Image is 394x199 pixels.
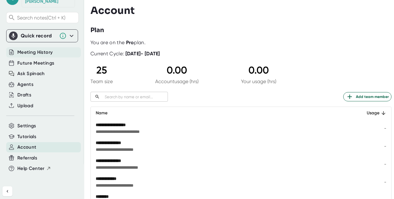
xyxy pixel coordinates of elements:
div: 0.00 [241,64,276,76]
b: [DATE] - [DATE] [125,51,160,57]
span: Search notes (Ctrl + K) [17,15,77,21]
button: Account [17,144,36,151]
button: Referrals [17,155,37,162]
h3: Account [90,5,135,16]
span: Add team member [346,93,389,100]
span: Help Center [17,165,45,172]
td: - [354,155,391,173]
div: Your usage (hrs) [241,78,276,84]
button: Future Meetings [17,60,54,67]
div: Account usage (hrs) [155,78,199,84]
td: - [354,119,391,137]
button: Upload [17,102,33,109]
td: - [354,173,391,191]
div: You are on the plan. [90,40,392,46]
div: Quick record [21,33,56,39]
div: 25 [90,64,113,76]
input: Search by name or email... [102,93,168,100]
div: 0.00 [155,64,199,76]
button: Help Center [17,165,51,172]
b: Pro [126,40,134,45]
button: Tutorials [17,133,36,140]
button: Settings [17,122,36,129]
button: Collapse sidebar [2,186,12,196]
button: Meeting History [17,49,53,56]
div: Name [96,109,349,117]
div: Usage [359,109,386,117]
div: Current Cycle: [90,51,160,57]
button: Agents [17,81,33,88]
button: Ask Spinach [17,70,45,77]
div: Quick record [9,30,75,42]
h3: Plan [90,26,104,35]
td: - [354,137,391,155]
button: Add team member [343,92,392,101]
button: Drafts [17,91,31,99]
div: Team size [90,78,113,84]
